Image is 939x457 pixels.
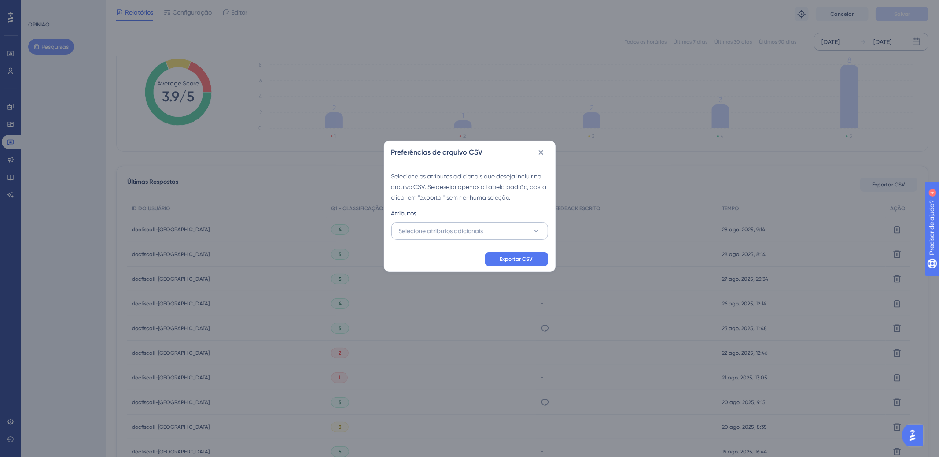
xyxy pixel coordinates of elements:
[399,227,483,234] font: Selecione atributos adicionais
[391,210,417,217] font: Atributos
[902,422,928,449] iframe: Iniciador do Assistente de IA do UserGuiding
[391,148,483,156] font: Preferências de arquivo CSV
[82,5,85,10] font: 4
[391,173,547,201] font: Selecione os atributos adicionais que deseja incluir no arquivo CSV. Se desejar apenas a tabela p...
[500,256,533,262] font: Exportar CSV
[21,4,76,11] font: Precisar de ajuda?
